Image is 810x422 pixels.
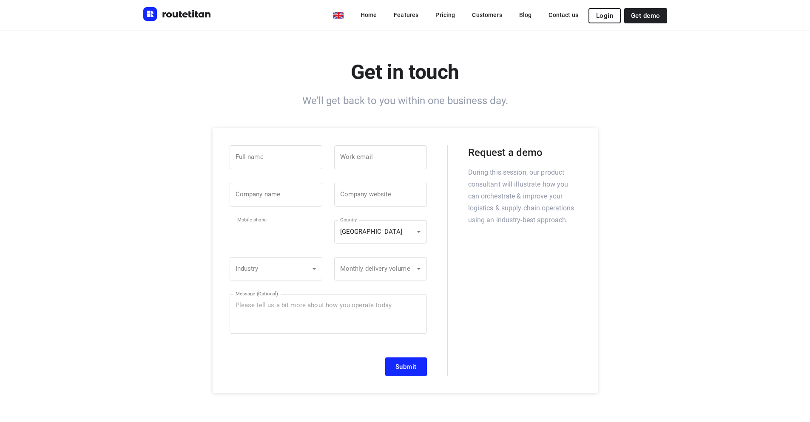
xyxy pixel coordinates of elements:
[387,7,425,23] a: Features
[385,357,427,376] button: Submit
[468,145,581,160] h5: Request a demo
[624,8,667,23] a: Get demo
[143,7,211,23] a: Routetitan
[351,60,459,84] b: Get in touch
[230,257,322,280] div: ​
[465,7,509,23] a: Customers
[542,7,585,23] a: Contact us
[588,8,621,23] button: Login
[143,7,211,21] img: Routetitan logo
[143,93,667,108] h6: We’ll get back to you within one business day.
[429,7,462,23] a: Pricing
[354,7,384,23] a: Home
[468,167,581,226] p: During this session, our product consultant will illustrate how you can orchestrate & improve you...
[631,12,660,19] span: Get demo
[334,220,427,244] div: [GEOGRAPHIC_DATA]
[334,257,427,280] div: ​
[596,12,613,19] span: Login
[512,7,539,23] a: Blog
[395,363,417,370] span: Submit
